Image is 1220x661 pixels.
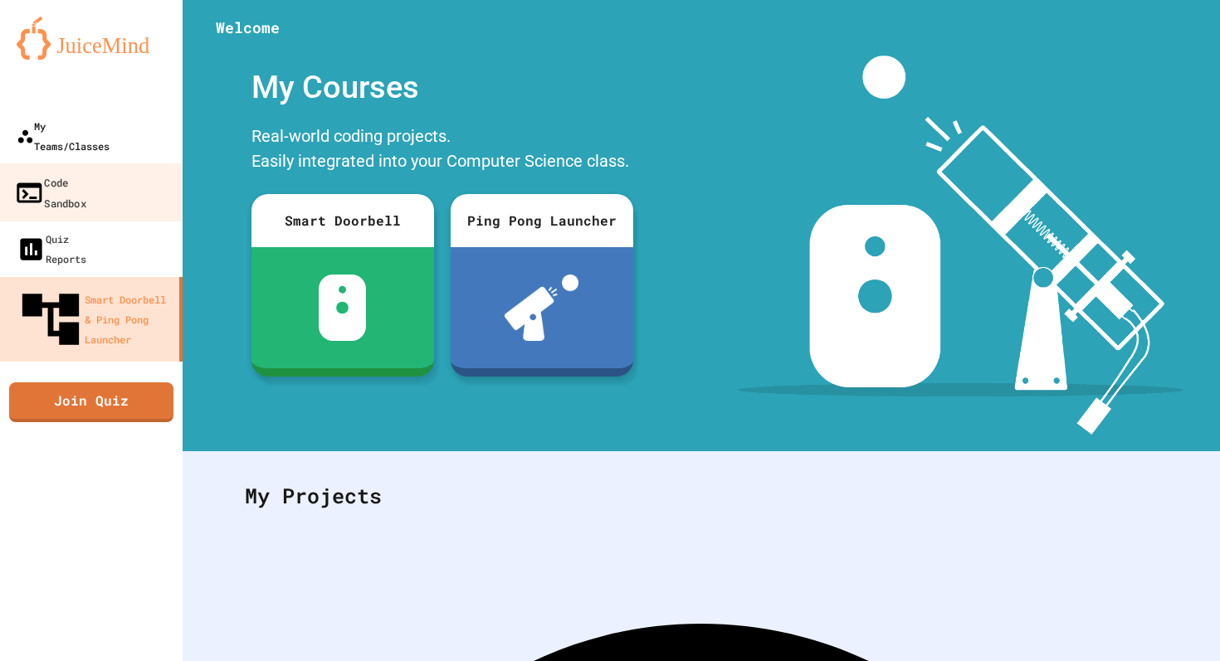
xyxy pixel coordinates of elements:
[14,172,86,212] div: Code Sandbox
[17,17,166,60] img: logo-orange.svg
[17,229,86,269] div: Quiz Reports
[228,464,1174,528] div: My Projects
[251,194,434,247] div: Smart Doorbell
[505,275,578,341] img: ppl-with-ball.png
[451,194,633,247] div: Ping Pong Launcher
[243,119,642,182] div: Real-world coding projects. Easily integrated into your Computer Science class.
[319,275,366,341] img: sdb-white.svg
[17,116,110,156] div: My Teams/Classes
[738,56,1183,435] img: banner-image-my-projects.png
[9,382,173,422] a: Join Quiz
[17,285,173,353] div: Smart Doorbell & Ping Pong Launcher
[243,56,642,119] div: My Courses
